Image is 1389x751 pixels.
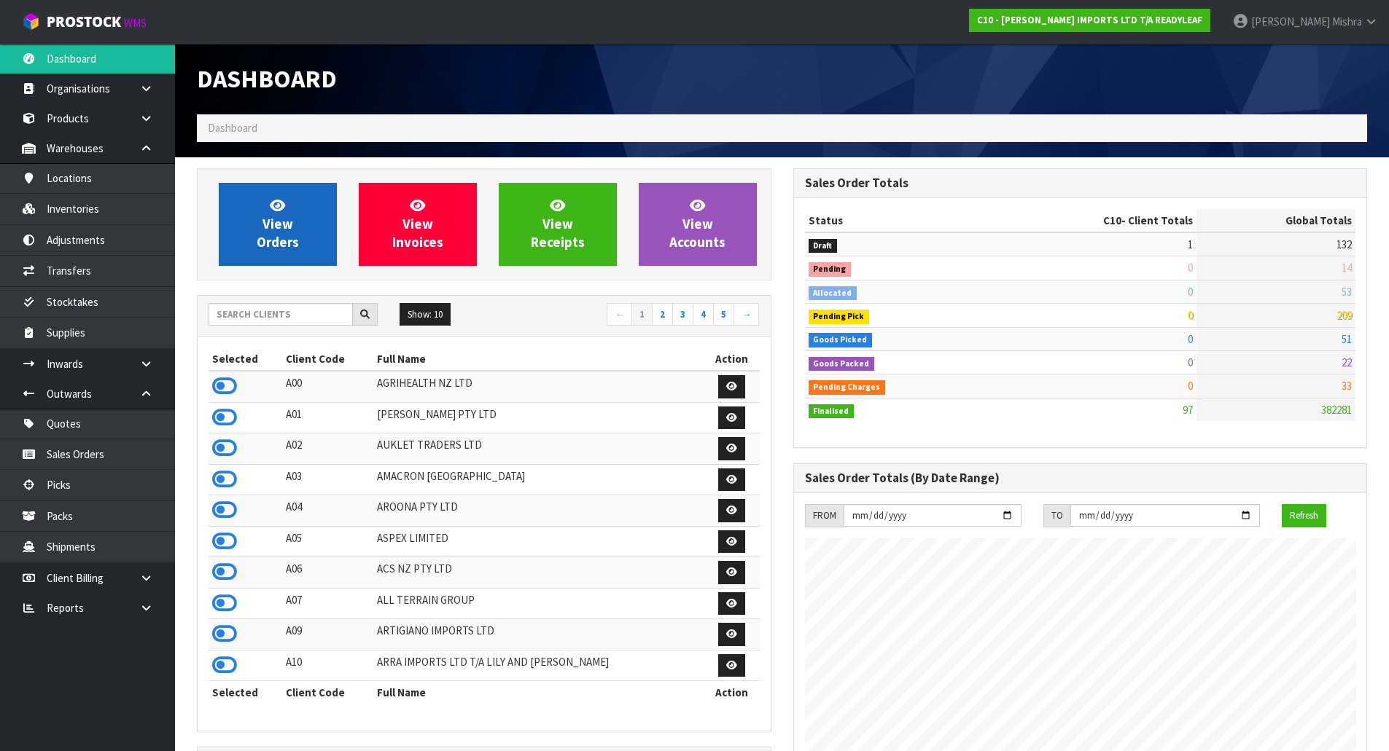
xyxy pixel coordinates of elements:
span: View Invoices [392,197,443,251]
td: A04 [282,495,374,527]
th: Full Name [373,347,704,371]
th: - Client Totals [987,209,1197,232]
a: ViewInvoices [359,183,477,266]
span: Dashboard [197,63,337,94]
a: 3 [672,303,693,326]
th: Selected [209,681,282,704]
span: 0 [1188,308,1193,322]
td: ACS NZ PTY LTD [373,557,704,589]
td: A00 [282,371,374,402]
span: 0 [1188,332,1193,346]
span: Pending [809,262,852,277]
span: [PERSON_NAME] [1251,15,1330,28]
div: TO [1043,504,1070,527]
td: AGRIHEALTH NZ LTD [373,371,704,402]
td: A01 [282,402,374,433]
span: 14 [1342,261,1352,275]
a: ← [607,303,632,326]
span: ProStock [47,12,121,31]
a: 5 [713,303,734,326]
td: A02 [282,433,374,465]
th: Global Totals [1197,209,1355,232]
span: 0 [1188,261,1193,275]
a: 4 [693,303,714,326]
span: 1 [1188,237,1193,251]
button: Refresh [1282,504,1326,527]
h3: Sales Order Totals [805,176,1356,190]
span: Draft [809,239,838,253]
span: 382281 [1321,403,1352,417]
td: A07 [282,588,374,619]
td: ARRA IMPORTS LTD T/A LILY AND [PERSON_NAME] [373,650,704,681]
span: View Orders [257,197,299,251]
span: Goods Packed [809,357,875,371]
nav: Page navigation [495,303,760,329]
img: cube-alt.png [22,12,40,31]
th: Selected [209,347,282,371]
td: A03 [282,464,374,495]
h3: Sales Order Totals (By Date Range) [805,471,1356,485]
a: C10 - [PERSON_NAME] IMPORTS LTD T/A READYLEAF [969,9,1210,32]
th: Full Name [373,681,704,704]
th: Action [704,681,760,704]
th: Client Code [282,681,374,704]
span: 33 [1342,379,1352,393]
td: [PERSON_NAME] PTY LTD [373,402,704,433]
span: View Receipts [531,197,585,251]
span: 51 [1342,332,1352,346]
a: 2 [652,303,673,326]
div: FROM [805,504,844,527]
span: 22 [1342,355,1352,369]
td: A09 [282,619,374,650]
a: ViewAccounts [639,183,757,266]
td: A05 [282,526,374,557]
td: ASPEX LIMITED [373,526,704,557]
span: 53 [1342,285,1352,299]
span: Allocated [809,286,857,301]
a: ViewReceipts [499,183,617,266]
span: Dashboard [208,121,257,135]
td: A06 [282,557,374,589]
span: 0 [1188,285,1193,299]
button: Show: 10 [400,303,451,326]
span: C10 [1103,213,1121,227]
a: → [734,303,759,326]
th: Status [805,209,987,232]
a: ViewOrders [219,183,337,266]
span: Pending Pick [809,310,870,324]
td: AMACRON [GEOGRAPHIC_DATA] [373,464,704,495]
span: Goods Picked [809,333,873,347]
td: A10 [282,650,374,681]
span: Finalised [809,404,855,419]
span: 132 [1337,237,1352,251]
span: Pending Charges [809,380,886,395]
td: ALL TERRAIN GROUP [373,588,704,619]
span: Mishra [1332,15,1362,28]
span: 209 [1337,308,1352,322]
span: 0 [1188,355,1193,369]
small: WMS [124,16,147,30]
td: ARTIGIANO IMPORTS LTD [373,619,704,650]
th: Action [704,347,760,371]
input: Search clients [209,303,353,326]
a: 1 [631,303,653,326]
td: AROONA PTY LTD [373,495,704,527]
span: View Accounts [669,197,725,251]
span: 0 [1188,379,1193,393]
th: Client Code [282,347,374,371]
span: 97 [1183,403,1193,417]
strong: C10 - [PERSON_NAME] IMPORTS LTD T/A READYLEAF [977,14,1202,26]
td: AUKLET TRADERS LTD [373,433,704,465]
